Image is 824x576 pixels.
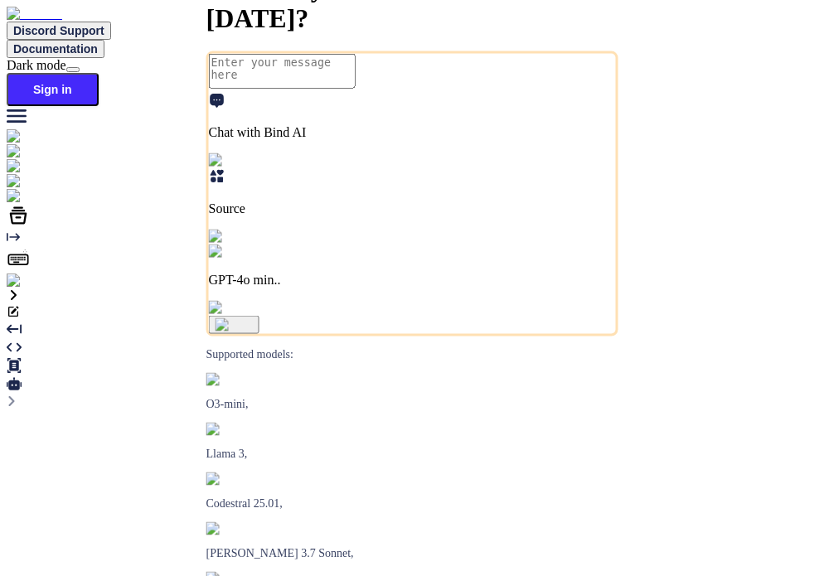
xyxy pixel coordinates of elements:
img: attachment [209,301,280,316]
p: Llama 3, [206,448,618,461]
img: Pick Tools [209,153,278,168]
img: icon [216,318,253,332]
span: Dark mode [7,58,66,72]
img: githubLight [7,174,83,189]
img: chat [7,159,42,174]
img: darkCloudIdeIcon [7,189,116,204]
img: GPT-4o mini [209,244,291,259]
p: O3-mini, [206,398,618,411]
p: GPT-4o min.. [209,273,616,288]
p: [PERSON_NAME] 3.7 Sonnet, [206,547,618,560]
img: Llama2 [206,423,255,436]
img: chat [7,129,42,144]
img: claude [206,522,250,535]
span: Discord Support [13,24,104,37]
img: GPT-4 [206,373,250,386]
span: Documentation [13,42,98,56]
p: Codestral 25.01, [206,497,618,511]
button: Sign in [7,73,99,106]
button: Discord Support [7,22,111,40]
img: ai-studio [7,144,66,159]
img: Pick Models [209,230,288,244]
button: Documentation [7,40,104,58]
p: Source [209,201,616,216]
p: Chat with Bind AI [209,125,616,140]
img: Mistral-AI [206,472,269,486]
img: Bind AI [7,7,62,22]
img: signin [7,273,52,288]
p: Supported models: [206,348,618,361]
